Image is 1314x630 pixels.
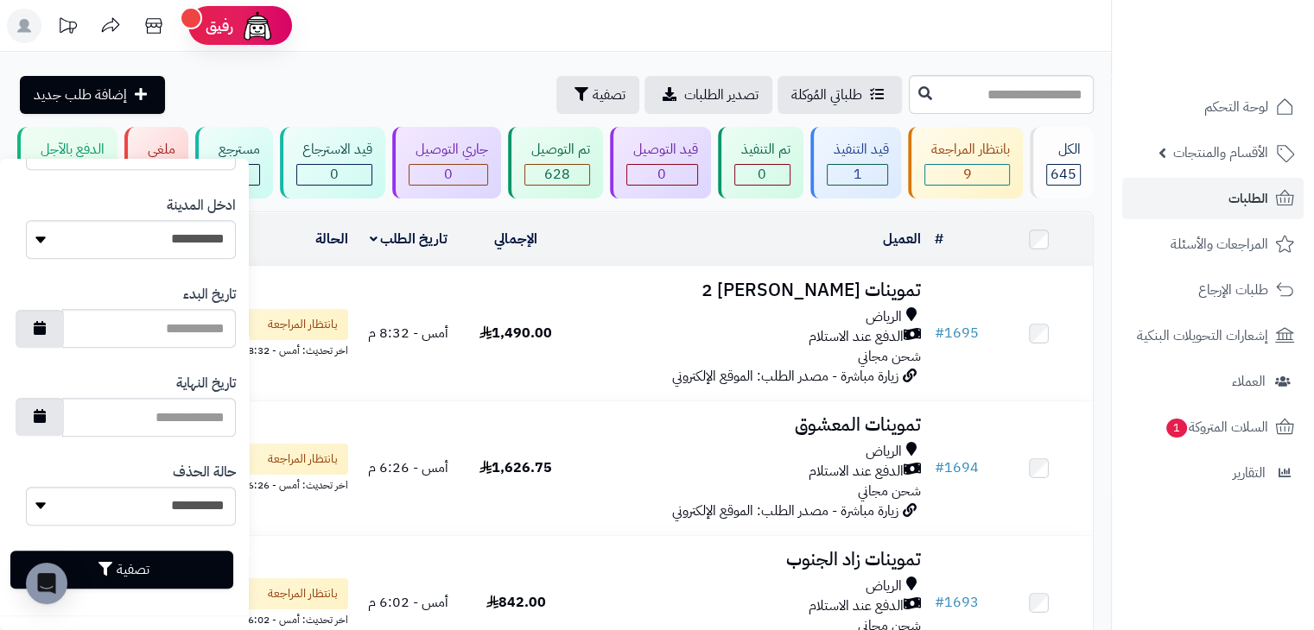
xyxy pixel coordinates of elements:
[176,374,236,394] label: تاريخ النهاية
[121,127,192,198] a: ملغي 2
[672,501,898,521] span: زيارة مباشرة - مصدر الطلب: الموقع الإلكتروني
[807,127,905,198] a: قيد التنفيذ 1
[866,442,902,462] span: الرياض
[1122,406,1304,448] a: السلات المتروكة1
[240,9,275,43] img: ai-face.png
[576,550,920,570] h3: تموينات زاد الجنوب
[296,140,373,160] div: قيد الاسترجاع
[368,592,448,613] span: أمس - 6:02 م
[684,85,759,105] span: تصدير الطلبات
[935,592,944,613] span: #
[935,229,943,249] a: #
[758,164,766,185] span: 0
[268,585,338,602] span: بانتظار المراجعة
[672,366,898,387] span: زيارة مباشرة - مصدر الطلب: الموقع الإلكتروني
[935,323,979,343] a: #1695
[525,165,589,185] div: 628
[26,563,67,604] div: Open Intercom Messenger
[486,592,546,613] span: 842.00
[593,85,625,105] span: تصفية
[479,323,552,343] span: 1,490.00
[1197,28,1298,65] img: logo-2.png
[444,164,453,185] span: 0
[34,85,127,105] span: إضافة طلب جديد
[866,307,902,327] span: الرياض
[853,164,861,185] span: 1
[858,481,921,501] span: شحن مجاني
[505,127,606,198] a: تم التوصيل 628
[935,323,944,343] span: #
[276,127,390,198] a: قيد الاسترجاع 0
[809,462,904,482] span: الدفع عند الاستلام
[268,316,338,333] span: بانتظار المراجعة
[714,127,807,198] a: تم التنفيذ 0
[1122,361,1304,402] a: العملاء
[494,229,537,249] a: الإجمالي
[935,457,944,478] span: #
[734,140,790,160] div: تم التنفيذ
[1165,418,1188,438] span: 1
[735,165,790,185] div: 0
[368,457,448,478] span: أمس - 6:26 م
[1046,140,1081,160] div: الكل
[183,285,236,305] label: تاريخ البدء
[192,127,276,198] a: مسترجع 5
[657,164,666,185] span: 0
[297,165,372,185] div: 0
[576,280,920,300] h3: تموينات [PERSON_NAME] 2
[544,164,570,185] span: 628
[925,165,1009,185] div: 9
[924,140,1010,160] div: بانتظار المراجعة
[963,164,972,185] span: 9
[791,85,862,105] span: طلباتي المُوكلة
[644,76,772,114] a: تصدير الطلبات
[1122,269,1304,311] a: طلبات الإرجاع
[1198,278,1268,302] span: طلبات الإرجاع
[828,165,888,185] div: 1
[141,140,175,160] div: ملغي
[858,346,921,367] span: شحن مجاني
[809,327,904,347] span: الدفع عند الاستلام
[268,450,338,468] span: بانتظار المراجعة
[935,457,979,478] a: #1694
[1122,178,1304,219] a: الطلبات
[46,9,89,47] a: تحديثات المنصة
[905,127,1026,198] a: بانتظار المراجعة 9
[167,196,236,216] label: ادخل المدينة
[1122,315,1304,356] a: إشعارات التحويلات البنكية
[1122,224,1304,265] a: المراجعات والأسئلة
[627,165,697,185] div: 0
[524,140,590,160] div: تم التوصيل
[626,140,698,160] div: قيد التوصيل
[1173,141,1268,165] span: الأقسام والمنتجات
[1122,452,1304,494] a: التقارير
[330,164,339,185] span: 0
[206,16,233,36] span: رفيق
[1232,369,1266,394] span: العملاء
[479,457,552,478] span: 1,626.75
[389,127,505,198] a: جاري التوصيل 0
[1233,461,1266,485] span: التقارير
[1122,86,1304,128] a: لوحة التحكم
[409,140,488,160] div: جاري التوصيل
[556,76,639,114] button: تصفية
[315,229,348,249] a: الحالة
[883,229,921,249] a: العميل
[212,140,260,160] div: مسترجع
[1051,164,1076,185] span: 645
[409,165,487,185] div: 0
[576,415,920,435] h3: تموينات المعشوق
[20,76,165,114] a: إضافة طلب جديد
[827,140,889,160] div: قيد التنفيذ
[935,592,979,613] a: #1693
[809,596,904,616] span: الدفع عند الاستلام
[1165,415,1268,439] span: السلات المتروكة
[1026,127,1097,198] a: الكل645
[370,229,448,249] a: تاريخ الطلب
[778,76,902,114] a: طلباتي المُوكلة
[606,127,714,198] a: قيد التوصيل 0
[1204,95,1268,119] span: لوحة التحكم
[1137,324,1268,348] span: إشعارات التحويلات البنكية
[1228,186,1268,211] span: الطلبات
[173,463,236,482] label: حالة الحذف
